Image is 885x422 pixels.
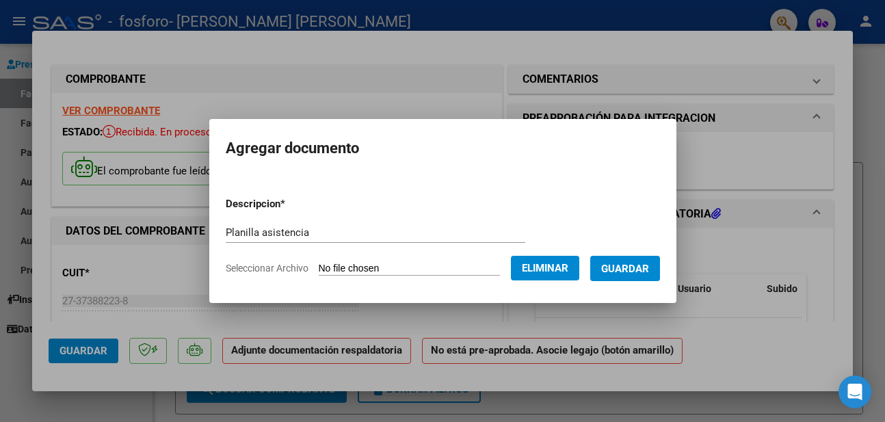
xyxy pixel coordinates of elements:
[522,262,568,274] span: Eliminar
[511,256,579,280] button: Eliminar
[590,256,660,281] button: Guardar
[838,375,871,408] div: Open Intercom Messenger
[226,135,660,161] h2: Agregar documento
[601,263,649,275] span: Guardar
[226,196,356,212] p: Descripcion
[226,263,308,274] span: Seleccionar Archivo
